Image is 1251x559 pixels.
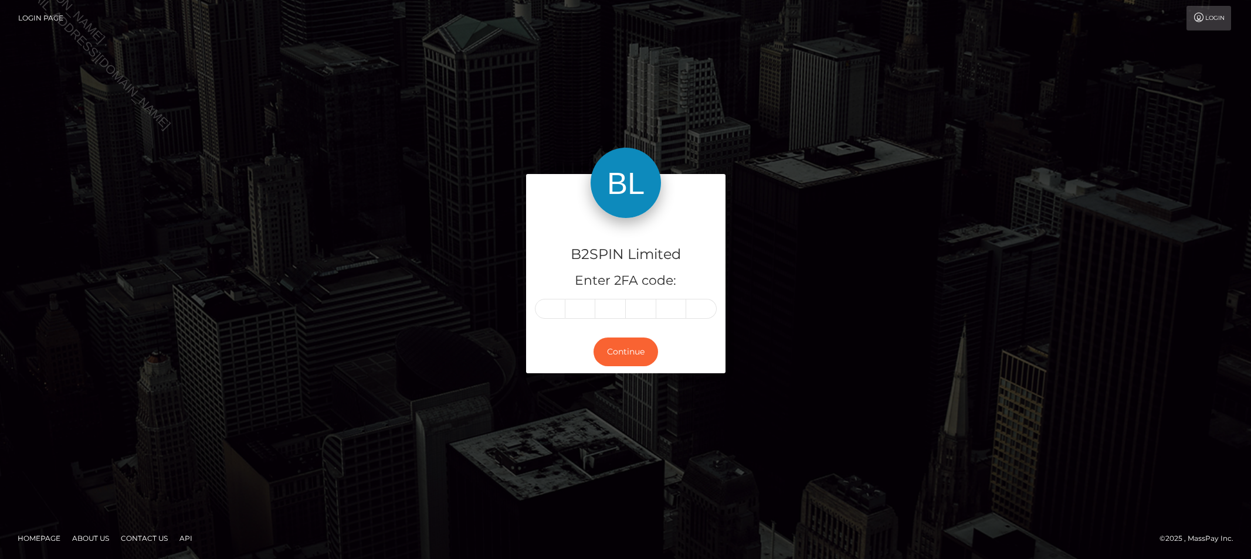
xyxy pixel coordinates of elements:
[116,529,172,547] a: Contact Us
[591,148,661,218] img: B2SPIN Limited
[175,529,197,547] a: API
[1160,532,1242,545] div: © 2025 , MassPay Inc.
[535,244,717,265] h4: B2SPIN Limited
[18,6,63,30] a: Login Page
[13,529,65,547] a: Homepage
[594,338,658,366] button: Continue
[67,529,114,547] a: About Us
[535,272,717,290] h5: Enter 2FA code:
[1186,6,1231,30] a: Login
